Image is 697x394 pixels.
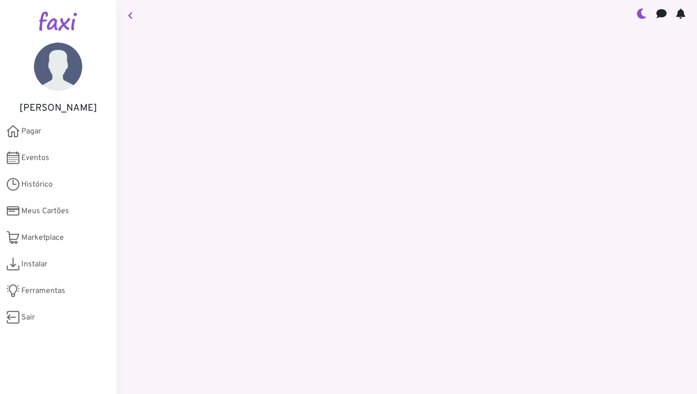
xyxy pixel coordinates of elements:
span: Marketplace [21,232,64,244]
span: Ferramentas [21,285,65,297]
h5: [PERSON_NAME] [15,102,102,114]
span: Eventos [21,152,49,164]
span: Meus Cartões [21,205,69,217]
span: Histórico [21,179,53,190]
span: Instalar [21,259,47,270]
span: Sair [21,312,35,323]
span: Pagar [21,126,41,137]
